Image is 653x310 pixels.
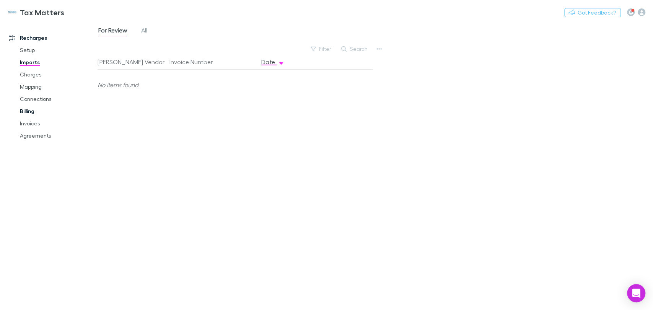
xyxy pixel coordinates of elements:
[98,54,174,70] button: [PERSON_NAME] Vendor
[12,56,103,68] a: Imports
[169,54,222,70] button: Invoice Number
[261,54,284,70] button: Date
[12,81,103,93] a: Mapping
[564,8,621,17] button: Got Feedback?
[12,117,103,130] a: Invoices
[627,284,645,302] div: Open Intercom Messenger
[12,68,103,81] a: Charges
[12,130,103,142] a: Agreements
[12,44,103,56] a: Setup
[3,3,69,21] a: Tax Matters
[12,93,103,105] a: Connections
[98,26,127,36] span: For Review
[141,26,147,36] span: All
[12,105,103,117] a: Billing
[2,32,103,44] a: Recharges
[8,8,17,17] img: Tax Matters 's Logo
[337,44,372,54] button: Search
[307,44,336,54] button: Filter
[98,70,367,100] div: No items found
[20,8,64,17] h3: Tax Matters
